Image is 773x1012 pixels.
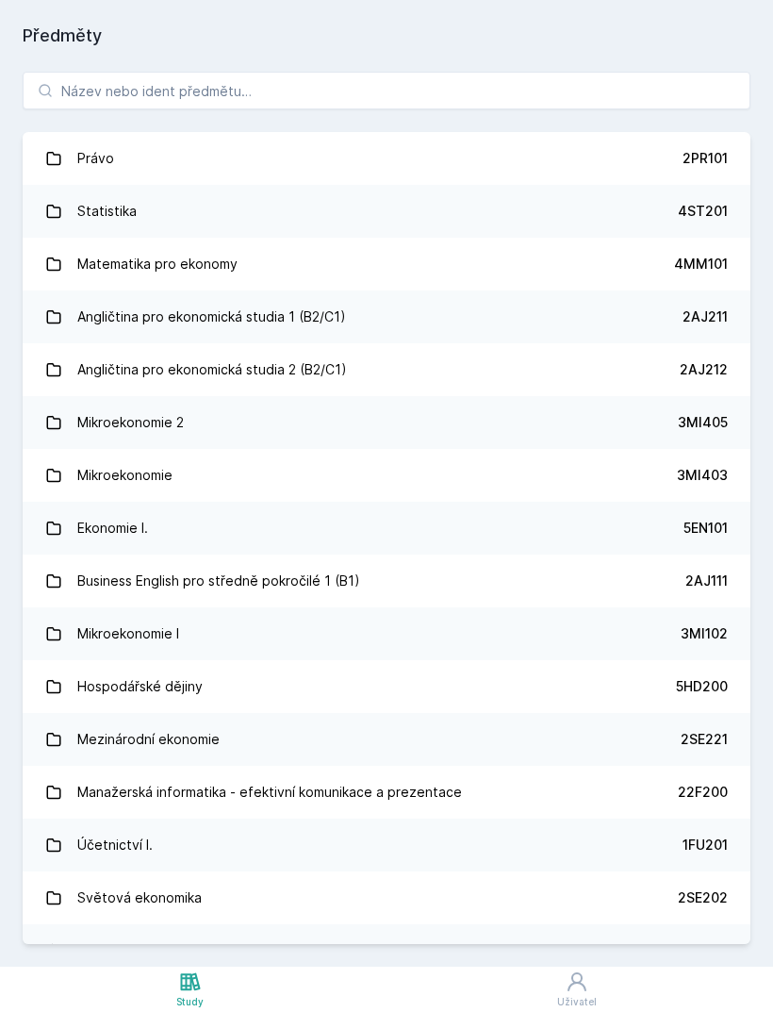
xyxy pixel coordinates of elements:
div: 3MI405 [678,413,728,432]
div: Study [176,995,204,1009]
div: Mikroekonomie 2 [77,404,184,441]
div: 2PR101 [683,149,728,168]
div: 1FU201 [683,836,728,854]
div: 3MI102 [681,624,728,643]
a: Angličtina pro ekonomická studia 2 (B2/C1) 2AJ212 [23,343,750,396]
div: 2AJ212 [680,360,728,379]
div: 22F200 [678,783,728,802]
a: Právo 2PR101 [23,132,750,185]
div: Světová ekonomika [77,879,202,917]
div: 2AJ111 [685,572,728,590]
div: 4MM101 [674,255,728,274]
a: Ekonomie II. 5EN411 [23,924,750,977]
div: 2SE202 [678,888,728,907]
a: Ekonomie I. 5EN101 [23,502,750,555]
div: 2SE221 [681,730,728,749]
input: Název nebo ident předmětu… [23,72,750,109]
a: Účetnictví I. 1FU201 [23,819,750,871]
div: Angličtina pro ekonomická studia 2 (B2/C1) [77,351,347,389]
div: Hospodářské dějiny [77,668,203,705]
div: 5EN101 [683,519,728,538]
div: Ekonomie II. [77,932,151,970]
div: Mikroekonomie I [77,615,179,653]
div: Angličtina pro ekonomická studia 1 (B2/C1) [77,298,346,336]
div: Mikroekonomie [77,456,173,494]
a: Manažerská informatika - efektivní komunikace a prezentace 22F200 [23,766,750,819]
h1: Předměty [23,23,750,49]
a: Hospodářské dějiny 5HD200 [23,660,750,713]
div: 5EN411 [683,941,728,960]
a: Matematika pro ekonomy 4MM101 [23,238,750,290]
div: 3MI403 [677,466,728,485]
a: Mikroekonomie I 3MI102 [23,607,750,660]
a: Světová ekonomika 2SE202 [23,871,750,924]
div: 5HD200 [676,677,728,696]
a: Angličtina pro ekonomická studia 1 (B2/C1) 2AJ211 [23,290,750,343]
div: Mezinárodní ekonomie [77,721,220,758]
div: Uživatel [557,995,597,1009]
a: Mikroekonomie 2 3MI405 [23,396,750,449]
div: Statistika [77,192,137,230]
div: Business English pro středně pokročilé 1 (B1) [77,562,360,600]
div: 4ST201 [678,202,728,221]
a: Mezinárodní ekonomie 2SE221 [23,713,750,766]
a: Mikroekonomie 3MI403 [23,449,750,502]
div: Matematika pro ekonomy [77,245,238,283]
a: Business English pro středně pokročilé 1 (B1) 2AJ111 [23,555,750,607]
div: Právo [77,140,114,177]
div: Účetnictví I. [77,826,153,864]
div: 2AJ211 [683,307,728,326]
div: Ekonomie I. [77,509,148,547]
div: Manažerská informatika - efektivní komunikace a prezentace [77,773,462,811]
a: Statistika 4ST201 [23,185,750,238]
